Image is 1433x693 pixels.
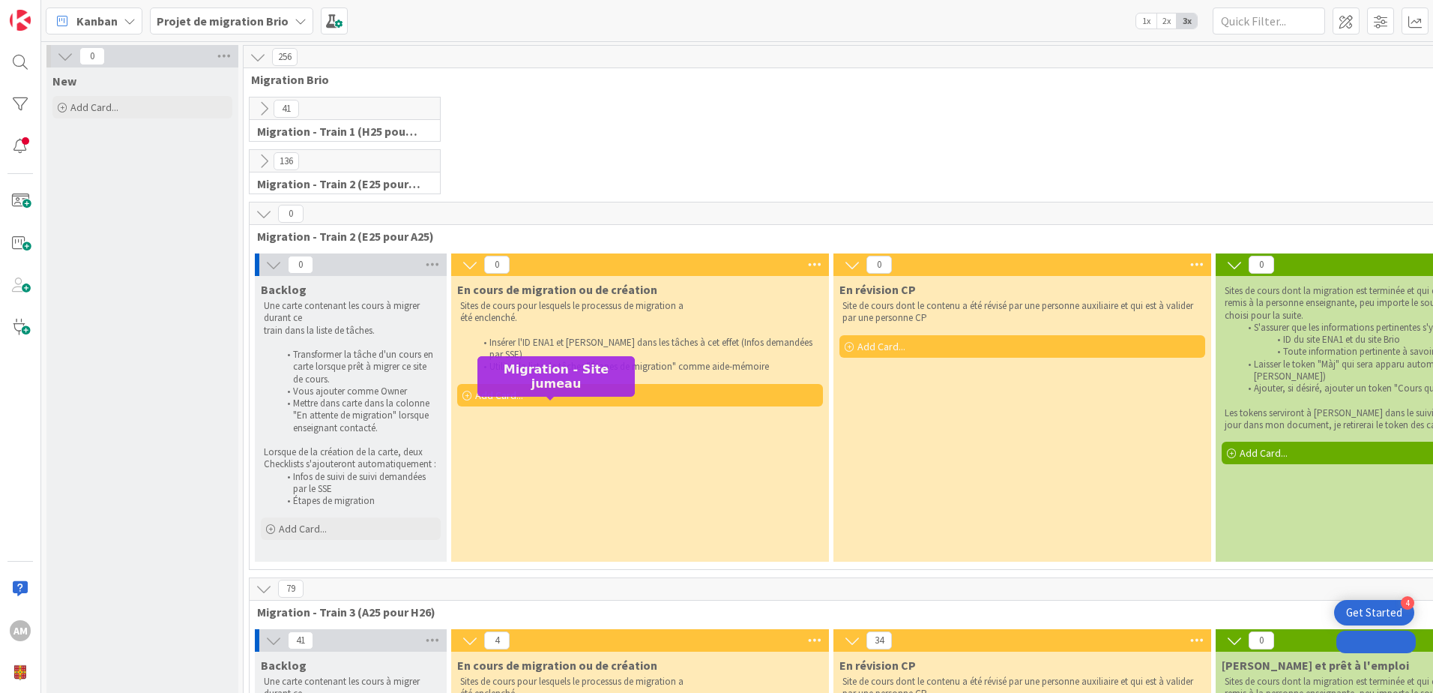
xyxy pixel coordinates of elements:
[278,205,304,223] span: 0
[460,312,820,324] p: été enclenché.
[475,361,821,373] li: Utiliser la liste de tâches "Étapes de migration" comme aide-mémoire
[866,256,892,274] span: 0
[1222,658,1409,673] span: Livré et prêt à l'emploi
[261,282,307,297] span: Backlog
[79,47,105,65] span: 0
[460,300,820,312] p: Sites de cours pour lesquels le processus de migration a
[157,13,289,28] b: Projet de migration Brio
[842,300,1202,325] p: Site de cours dont le contenu a été révisé par une personne auxiliaire et qui est à valider par u...
[1401,596,1414,610] div: 4
[264,446,438,471] p: Lorsque de la création de la carte, deux Checklists s'ajouteront automatiquement :
[857,340,905,353] span: Add Card...
[457,282,657,297] span: En cours de migration ou de création
[1213,7,1325,34] input: Quick Filter...
[288,631,313,649] span: 41
[279,471,438,496] li: Infos de suivi de suivi demandées par le SSE
[279,522,327,535] span: Add Card...
[1240,446,1288,460] span: Add Card...
[475,337,821,361] li: Insérer l'ID ENA1 et [PERSON_NAME] dans les tâches à cet effet (Infos demandées par SSE)
[279,349,438,385] li: Transformer la tâche d'un cours en carte lorsque prêt à migrer ce site de cours.
[866,631,892,649] span: 34
[279,385,438,397] li: Vous ajouter comme Owner
[1334,600,1414,625] div: Open Get Started checklist, remaining modules: 4
[261,658,307,673] span: Backlog
[257,124,421,139] span: Migration - Train 1 (H25 pour E25)
[278,580,304,598] span: 79
[76,12,118,30] span: Kanban
[484,631,510,649] span: 4
[457,658,657,673] span: En cours de migration ou de création
[10,10,31,31] img: Visit kanbanzone.com
[274,152,299,170] span: 136
[484,256,510,274] span: 0
[10,662,31,683] img: avatar
[272,48,298,66] span: 256
[264,325,438,337] p: train dans la liste de tâches.
[1136,13,1156,28] span: 1x
[288,256,313,274] span: 0
[257,176,421,191] span: Migration - Train 2 (E25 pour A25)
[1249,256,1274,274] span: 0
[460,676,820,688] p: Sites de cours pour lesquels le processus de migration a
[52,73,76,88] span: New
[70,100,118,114] span: Add Card...
[274,100,299,118] span: 41
[839,282,916,297] span: En révision CP
[1346,605,1402,620] div: Get Started
[1156,13,1177,28] span: 2x
[279,397,438,434] li: Mettre dans carte dans la colonne "En attente de migration" lorsque enseignant contacté.
[839,658,916,673] span: En révision CP
[1249,631,1274,649] span: 0
[264,300,438,325] p: Une carte contenant les cours à migrer durant ce
[279,495,438,507] li: Étapes de migration
[1177,13,1197,28] span: 3x
[483,362,629,391] h5: Migration - Site jumeau
[475,388,523,402] span: Add Card...
[10,620,31,641] div: AM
